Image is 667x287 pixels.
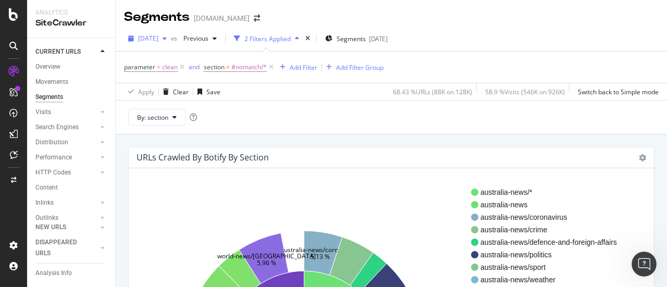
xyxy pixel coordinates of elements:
a: Inlinks [35,197,97,208]
a: Analysis Info [35,268,108,279]
button: Switch back to Simple mode [574,83,659,100]
text: australia-news/coronavirus [280,245,360,254]
a: Content [35,182,108,193]
span: australia-news/defence-and-foreign-affairs [480,237,617,247]
a: Distribution [35,137,97,148]
div: Overview [35,61,60,72]
span: australia-news/crime [480,224,617,235]
div: times [303,33,312,44]
div: Segments [124,8,190,26]
i: Options [639,154,646,161]
button: and [189,62,200,72]
div: arrow-right-arrow-left [254,15,260,22]
div: and [189,63,200,71]
div: Clear [173,88,189,96]
button: Segments[DATE] [321,30,392,47]
span: australia-news/politics [480,249,617,260]
button: [DATE] [124,30,171,47]
div: Movements [35,77,68,88]
div: DISAPPEARED URLS [35,237,88,259]
span: Previous [179,34,208,43]
span: By: section [137,113,168,122]
span: australia-news/weather [480,274,617,285]
span: parameter [124,63,155,71]
button: Save [193,83,220,100]
h4: URLs Crawled By Botify By section [137,151,269,165]
div: Add Filter Group [336,63,384,72]
span: section [204,63,225,71]
span: #nomatch/* [231,60,267,74]
span: australia-news/* [480,187,617,197]
span: vs [171,34,179,43]
a: Performance [35,152,97,163]
span: australia-news [480,199,617,210]
div: Analysis Info [35,268,72,279]
text: 5.13 % [311,252,330,261]
div: HTTP Codes [35,167,71,178]
span: = [157,63,160,71]
div: Inlinks [35,197,54,208]
div: 68.43 % URLs ( 88K on 128K ) [393,88,472,96]
button: Previous [179,30,221,47]
div: Visits [35,107,51,118]
a: Movements [35,77,108,88]
button: Apply [124,83,154,100]
a: NEW URLS [35,222,97,233]
span: australia-news/sport [480,262,617,272]
div: Performance [35,152,72,163]
span: Segments [337,34,366,43]
span: 2025 Jul. 24th [138,34,158,43]
div: Content [35,182,58,193]
div: Analytics [35,8,107,17]
a: DISAPPEARED URLS [35,237,97,259]
button: Add Filter [276,61,317,73]
button: 2 Filters Applied [230,30,303,47]
text: 5.96 % [257,258,276,267]
a: Visits [35,107,97,118]
span: clean [162,60,178,74]
a: HTTP Codes [35,167,97,178]
a: Overview [35,61,108,72]
div: 58.9 % Visits ( 546K on 926K ) [485,88,565,96]
div: [DOMAIN_NAME] [194,13,250,23]
button: Clear [159,83,189,100]
a: Outlinks [35,213,97,223]
div: NEW URLS [35,222,66,233]
div: [DATE] [369,34,388,43]
div: Outlinks [35,213,58,223]
div: Distribution [35,137,68,148]
text: world-news/[GEOGRAPHIC_DATA] [217,251,316,260]
iframe: Intercom live chat [632,252,657,277]
button: By: section [128,109,186,126]
div: CURRENT URLS [35,46,81,57]
div: Apply [138,88,154,96]
div: 2 Filters Applied [244,34,291,43]
div: Add Filter [290,63,317,72]
a: Search Engines [35,122,97,133]
button: Add Filter Group [322,61,384,73]
div: Search Engines [35,122,79,133]
a: CURRENT URLS [35,46,97,57]
div: Save [206,88,220,96]
a: Segments [35,92,108,103]
div: Switch back to Simple mode [578,88,659,96]
span: ≠ [226,63,230,71]
div: Segments [35,92,63,103]
div: SiteCrawler [35,17,107,29]
span: australia-news/coronavirus [480,212,617,222]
